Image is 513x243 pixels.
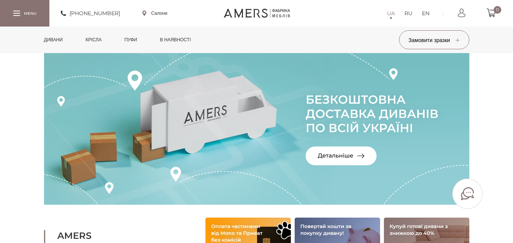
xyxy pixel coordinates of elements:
[80,27,107,53] a: Крісла
[387,9,395,18] a: UA
[142,10,167,17] a: Салони
[404,9,412,18] a: RU
[409,37,459,44] span: Замовити зразки
[422,9,429,18] a: EN
[154,27,196,53] a: в наявності
[61,9,120,18] a: [PHONE_NUMBER]
[119,27,143,53] a: Пуфи
[57,230,186,241] b: AMERS
[399,30,469,49] button: Замовити зразки
[494,6,501,14] span: 0
[38,27,69,53] a: Дивани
